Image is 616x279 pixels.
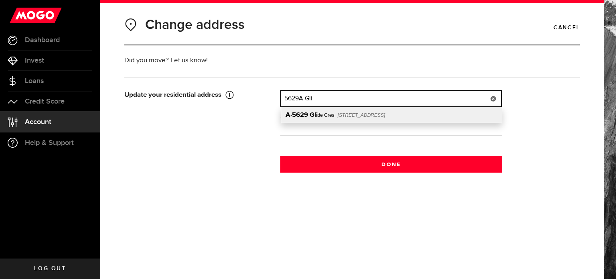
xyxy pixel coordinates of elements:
[280,156,502,173] button: Done
[25,77,44,85] span: Loans
[34,266,66,271] span: Log out
[280,114,367,121] span: Cant find address?
[145,14,245,35] h1: Change address
[338,112,385,118] span: [STREET_ADDRESS]
[25,37,60,44] span: Dashboard
[6,3,30,27] button: Open LiveChat chat widget
[286,112,290,118] b: A
[310,112,318,118] b: Gli
[25,57,44,64] span: Invest
[281,91,501,106] input: Address
[281,107,502,123] div: A-5629 Glide Cres
[25,98,65,105] span: Credit Score
[124,90,268,100] div: Update your residential address
[25,139,74,147] span: Help & Support
[25,118,51,126] span: Account
[292,112,308,118] b: 5629
[553,21,580,35] a: Cancel
[118,56,266,65] div: Did you move? Let us know!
